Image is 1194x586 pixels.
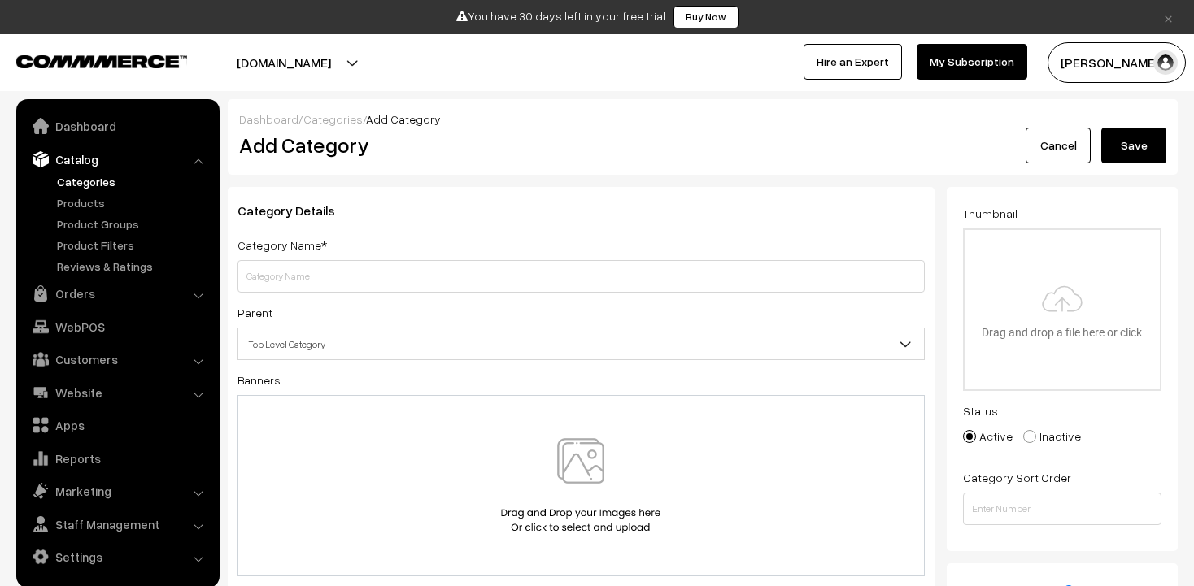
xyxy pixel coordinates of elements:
[237,260,925,293] input: Category Name
[53,237,214,254] a: Product Filters
[20,476,214,506] a: Marketing
[20,345,214,374] a: Customers
[53,215,214,232] a: Product Groups
[238,330,924,358] span: Top Level Category
[20,542,214,571] a: Settings
[963,493,1162,525] input: Enter Number
[53,194,214,211] a: Products
[1101,128,1166,163] button: Save
[20,510,214,539] a: Staff Management
[20,145,214,174] a: Catalog
[1153,50,1178,75] img: user
[53,173,214,190] a: Categories
[366,112,441,126] span: Add Category
[303,112,363,126] a: Categories
[20,410,214,440] a: Apps
[237,202,355,219] span: Category Details
[20,279,214,308] a: Orders
[20,312,214,341] a: WebPOS
[20,444,214,473] a: Reports
[239,112,298,126] a: Dashboard
[239,132,929,158] h2: Add Category
[963,469,1071,486] label: Category Sort Order
[53,258,214,275] a: Reviews & Ratings
[237,304,272,321] label: Parent
[963,428,1013,445] label: Active
[16,55,187,67] img: COMMMERCE
[804,44,902,80] a: Hire an Expert
[237,328,925,360] span: Top Level Category
[963,402,998,419] label: Status
[237,237,327,254] label: Category Name*
[180,42,388,83] button: [DOMAIN_NAME]
[963,205,1018,222] label: Thumbnail
[20,378,214,407] a: Website
[1048,42,1186,83] button: [PERSON_NAME]
[16,50,159,70] a: COMMMERCE
[6,6,1188,28] div: You have 30 days left in your free trial
[1026,128,1091,163] a: Cancel
[20,111,214,141] a: Dashboard
[1023,428,1081,445] label: Inactive
[1157,7,1179,27] a: ×
[673,6,739,28] a: Buy Now
[237,371,281,388] label: Banners
[239,111,1166,128] div: / /
[917,44,1027,80] a: My Subscription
